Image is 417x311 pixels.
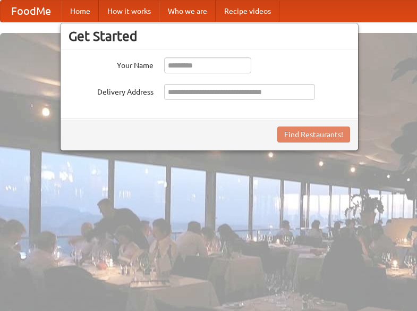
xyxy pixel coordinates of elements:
[1,1,62,22] a: FoodMe
[62,1,99,22] a: Home
[159,1,216,22] a: Who we are
[277,127,350,142] button: Find Restaurants!
[216,1,279,22] a: Recipe videos
[69,28,350,44] h3: Get Started
[99,1,159,22] a: How it works
[69,57,154,71] label: Your Name
[69,84,154,97] label: Delivery Address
